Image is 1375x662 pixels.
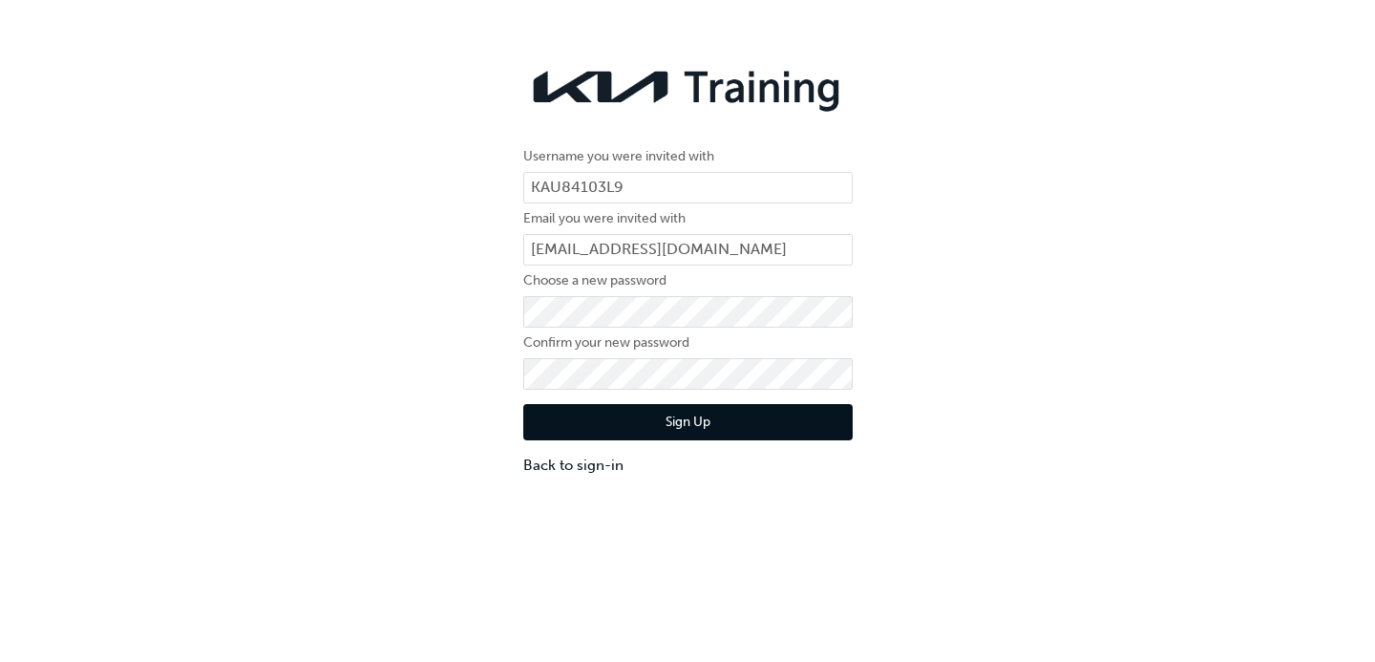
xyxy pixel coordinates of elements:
[523,269,853,292] label: Choose a new password
[523,207,853,230] label: Email you were invited with
[523,172,853,204] input: Username
[523,404,853,440] button: Sign Up
[523,331,853,354] label: Confirm your new password
[523,455,853,477] a: Back to sign-in
[523,57,853,117] img: kia-training
[523,145,853,168] label: Username you were invited with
